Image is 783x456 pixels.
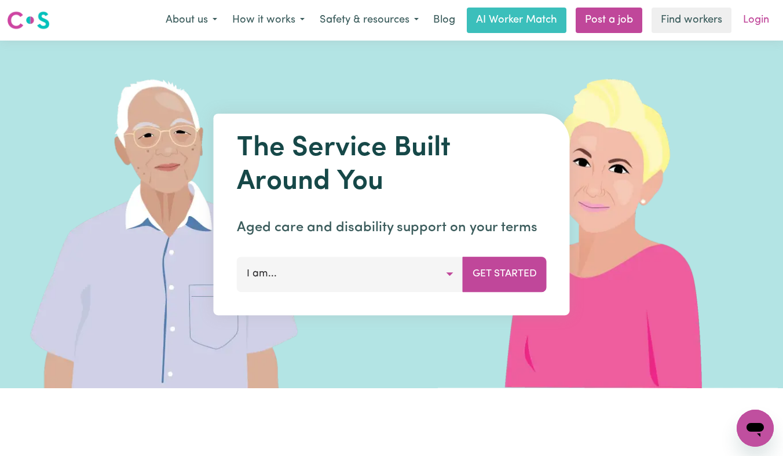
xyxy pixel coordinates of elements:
[312,8,426,32] button: Safety & resources
[426,8,462,33] a: Blog
[467,8,566,33] a: AI Worker Match
[7,7,50,34] a: Careseekers logo
[463,257,547,291] button: Get Started
[7,10,50,31] img: Careseekers logo
[652,8,731,33] a: Find workers
[237,132,547,199] h1: The Service Built Around You
[736,8,776,33] a: Login
[576,8,642,33] a: Post a job
[237,217,547,238] p: Aged care and disability support on your terms
[225,8,312,32] button: How it works
[158,8,225,32] button: About us
[237,257,463,291] button: I am...
[737,410,774,447] iframe: Button to launch messaging window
